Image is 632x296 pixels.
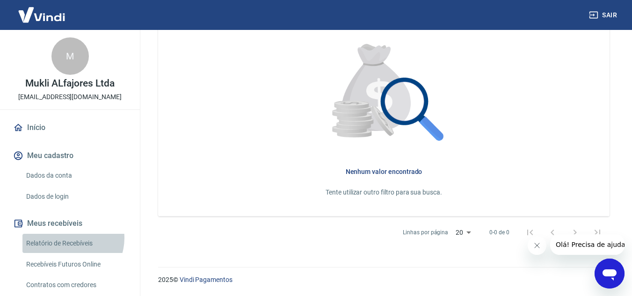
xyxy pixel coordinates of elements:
div: M [51,37,89,75]
p: Mukli ALfajores Ltda [25,79,114,88]
p: [EMAIL_ADDRESS][DOMAIN_NAME] [18,92,122,102]
div: 20 [452,226,474,239]
a: Dados de login [22,187,129,206]
a: Recebíveis Futuros Online [22,255,129,274]
img: Vindi [11,0,72,29]
span: Olá! Precisa de ajuda? [6,7,79,14]
img: Nenhum item encontrado [314,23,453,163]
iframe: Mensagem da empresa [550,234,625,255]
h6: Nenhum valor encontrado [173,167,595,176]
button: Sair [587,7,621,24]
p: 0-0 de 0 [489,228,509,237]
a: Início [11,117,129,138]
button: Meu cadastro [11,145,129,166]
a: Vindi Pagamentos [180,276,232,283]
iframe: Botão para abrir a janela de mensagens [595,259,625,289]
span: Tente utilizar outro filtro para sua busca. [326,188,442,196]
a: Relatório de Recebíveis [22,234,129,253]
button: Meus recebíveis [11,213,129,234]
iframe: Fechar mensagem [528,236,546,255]
a: Dados da conta [22,166,129,185]
p: 2025 © [158,275,610,285]
p: Linhas por página [403,228,448,237]
a: Contratos com credores [22,275,129,295]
